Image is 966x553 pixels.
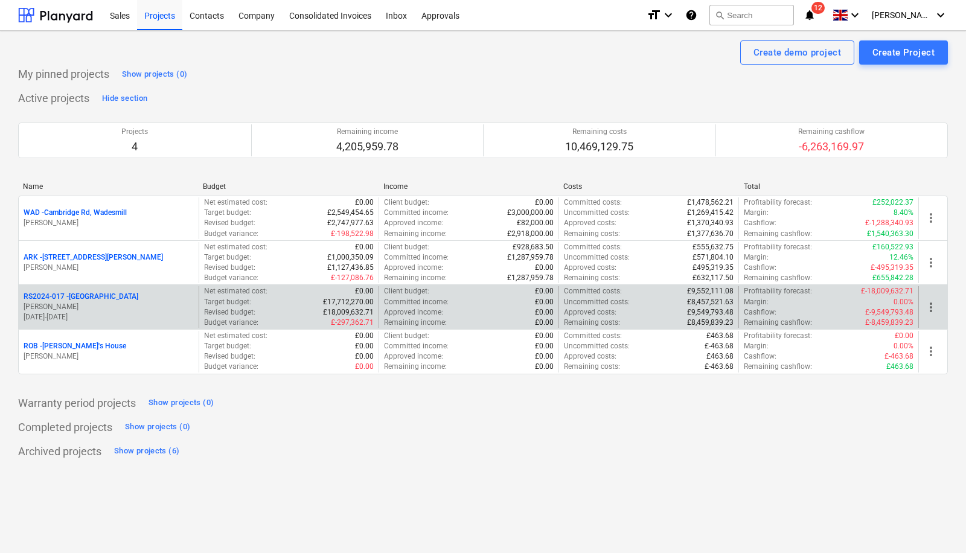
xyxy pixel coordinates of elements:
div: Hide section [102,92,147,106]
p: Uncommitted costs : [564,208,630,218]
span: more_vert [924,344,938,359]
p: £-9,549,793.48 [865,307,913,318]
p: Margin : [744,252,769,263]
p: Target budget : [204,252,251,263]
p: Remaining income : [384,273,447,283]
p: £495,319.35 [693,263,734,273]
p: Approved income : [384,307,443,318]
div: Create demo project [753,45,841,60]
p: £0.00 [535,341,554,351]
div: Costs [563,182,734,191]
div: Chat Widget [906,495,966,553]
p: £0.00 [895,331,913,341]
p: Margin : [744,208,769,218]
p: £0.00 [535,307,554,318]
p: Remaining costs : [564,273,620,283]
p: 0.00% [894,341,913,351]
p: £18,009,632.71 [323,307,374,318]
p: Archived projects [18,444,101,459]
p: Committed income : [384,341,449,351]
i: Knowledge base [685,8,697,22]
button: Show projects (0) [119,65,190,84]
i: notifications [804,8,816,22]
p: Target budget : [204,208,251,218]
p: [PERSON_NAME] [24,351,194,362]
p: £1,370,340.93 [687,218,734,228]
button: Create Project [859,40,948,65]
p: £0.00 [535,318,554,328]
p: £252,022.37 [872,197,913,208]
p: Uncommitted costs : [564,297,630,307]
p: £2,918,000.00 [507,229,554,239]
p: Cashflow : [744,263,776,273]
p: £0.00 [355,242,374,252]
p: Remaining cashflow : [744,273,812,283]
p: Budget variance : [204,318,258,328]
p: Approved costs : [564,351,616,362]
i: keyboard_arrow_down [661,8,676,22]
p: Remaining cashflow : [744,229,812,239]
p: Active projects [18,91,89,106]
p: WAD - Cambridge Rd, Wadesmill [24,208,127,218]
p: Committed costs : [564,286,622,296]
p: £8,457,521.63 [687,297,734,307]
p: Uncommitted costs : [564,252,630,263]
p: Budget variance : [204,229,258,239]
div: ROB -[PERSON_NAME]'s House[PERSON_NAME] [24,341,194,362]
p: Profitability forecast : [744,286,812,296]
div: RS2024-017 -[GEOGRAPHIC_DATA][PERSON_NAME][DATE]-[DATE] [24,292,194,322]
p: Profitability forecast : [744,331,812,341]
p: Net estimated cost : [204,242,267,252]
p: £1,269,415.42 [687,208,734,218]
p: Approved income : [384,263,443,273]
span: more_vert [924,255,938,270]
p: £0.00 [535,362,554,372]
p: Budget variance : [204,273,258,283]
p: £2,549,454.65 [327,208,374,218]
p: Projects [121,127,148,137]
p: £1,287,959.78 [507,273,554,283]
p: £1,287,959.78 [507,252,554,263]
p: Warranty period projects [18,396,136,411]
p: £17,712,270.00 [323,297,374,307]
p: Committed income : [384,208,449,218]
div: Name [23,182,193,191]
div: Total [744,182,914,191]
p: Remaining cashflow : [744,362,812,372]
i: keyboard_arrow_down [848,8,862,22]
p: Remaining costs : [564,229,620,239]
p: £-463.68 [884,351,913,362]
p: ARK - [STREET_ADDRESS][PERSON_NAME] [24,252,163,263]
p: £-127,086.76 [331,273,374,283]
p: Remaining costs : [564,362,620,372]
button: Create demo project [740,40,854,65]
p: 12.46% [889,252,913,263]
p: £-1,288,340.93 [865,218,913,228]
p: £-8,459,839.23 [865,318,913,328]
p: £0.00 [355,331,374,341]
p: [PERSON_NAME] [24,218,194,228]
p: Committed costs : [564,197,622,208]
p: £1,478,562.21 [687,197,734,208]
p: Completed projects [18,420,112,435]
p: Revised budget : [204,351,255,362]
p: £0.00 [535,351,554,362]
div: Show projects (6) [114,444,179,458]
p: £0.00 [355,197,374,208]
p: £9,552,111.08 [687,286,734,296]
p: £0.00 [535,286,554,296]
p: Cashflow : [744,218,776,228]
p: Profitability forecast : [744,242,812,252]
p: Margin : [744,341,769,351]
p: £-18,009,632.71 [861,286,913,296]
div: Show projects (0) [122,68,187,82]
p: Remaining income [336,127,398,137]
p: Net estimated cost : [204,331,267,341]
p: £2,747,977.63 [327,218,374,228]
p: 8.40% [894,208,913,218]
p: £632,117.50 [693,273,734,283]
div: Create Project [872,45,935,60]
p: [PERSON_NAME] [24,263,194,273]
p: Revised budget : [204,263,255,273]
p: -6,263,169.97 [798,139,865,154]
